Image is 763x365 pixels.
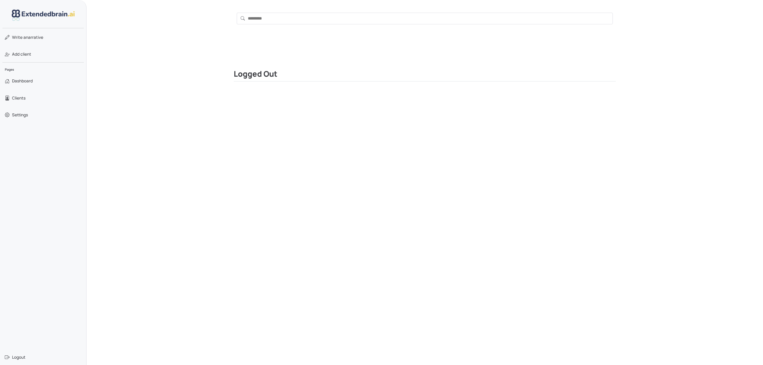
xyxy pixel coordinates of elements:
[12,35,26,40] span: Write a
[12,51,31,57] span: Add client
[12,34,43,40] span: narrative
[12,78,33,84] span: Dashboard
[12,112,28,118] span: Settings
[12,95,26,101] span: Clients
[12,354,26,360] span: Logout
[234,69,616,81] h2: Logged Out
[12,10,75,21] img: logo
